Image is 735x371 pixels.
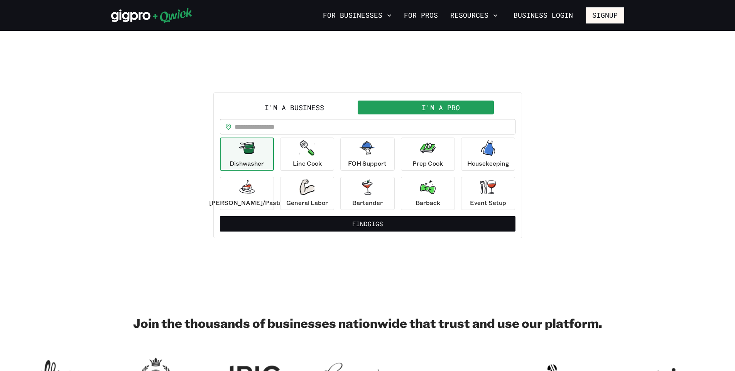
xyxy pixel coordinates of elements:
[586,7,624,24] button: Signup
[401,138,455,171] button: Prep Cook
[230,159,264,168] p: Dishwasher
[280,177,334,210] button: General Labor
[213,69,522,85] h2: PICK UP A SHIFT!
[348,159,387,168] p: FOH Support
[507,7,580,24] a: Business Login
[220,177,274,210] button: [PERSON_NAME]/Pastry
[293,159,322,168] p: Line Cook
[340,177,394,210] button: Bartender
[461,177,515,210] button: Event Setup
[220,216,515,232] button: FindGigs
[368,101,514,114] button: I'm a Pro
[352,198,383,207] p: Bartender
[340,138,394,171] button: FOH Support
[447,9,501,22] button: Resources
[220,138,274,171] button: Dishwasher
[286,198,328,207] p: General Labor
[401,9,441,22] a: For Pros
[412,159,443,168] p: Prep Cook
[470,198,506,207] p: Event Setup
[416,198,440,207] p: Barback
[111,315,624,331] h2: Join the thousands of businesses nationwide that trust and use our platform.
[221,101,368,114] button: I'm a Business
[467,159,509,168] p: Housekeeping
[209,198,285,207] p: [PERSON_NAME]/Pastry
[461,138,515,171] button: Housekeeping
[401,177,455,210] button: Barback
[320,9,395,22] button: For Businesses
[280,138,334,171] button: Line Cook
